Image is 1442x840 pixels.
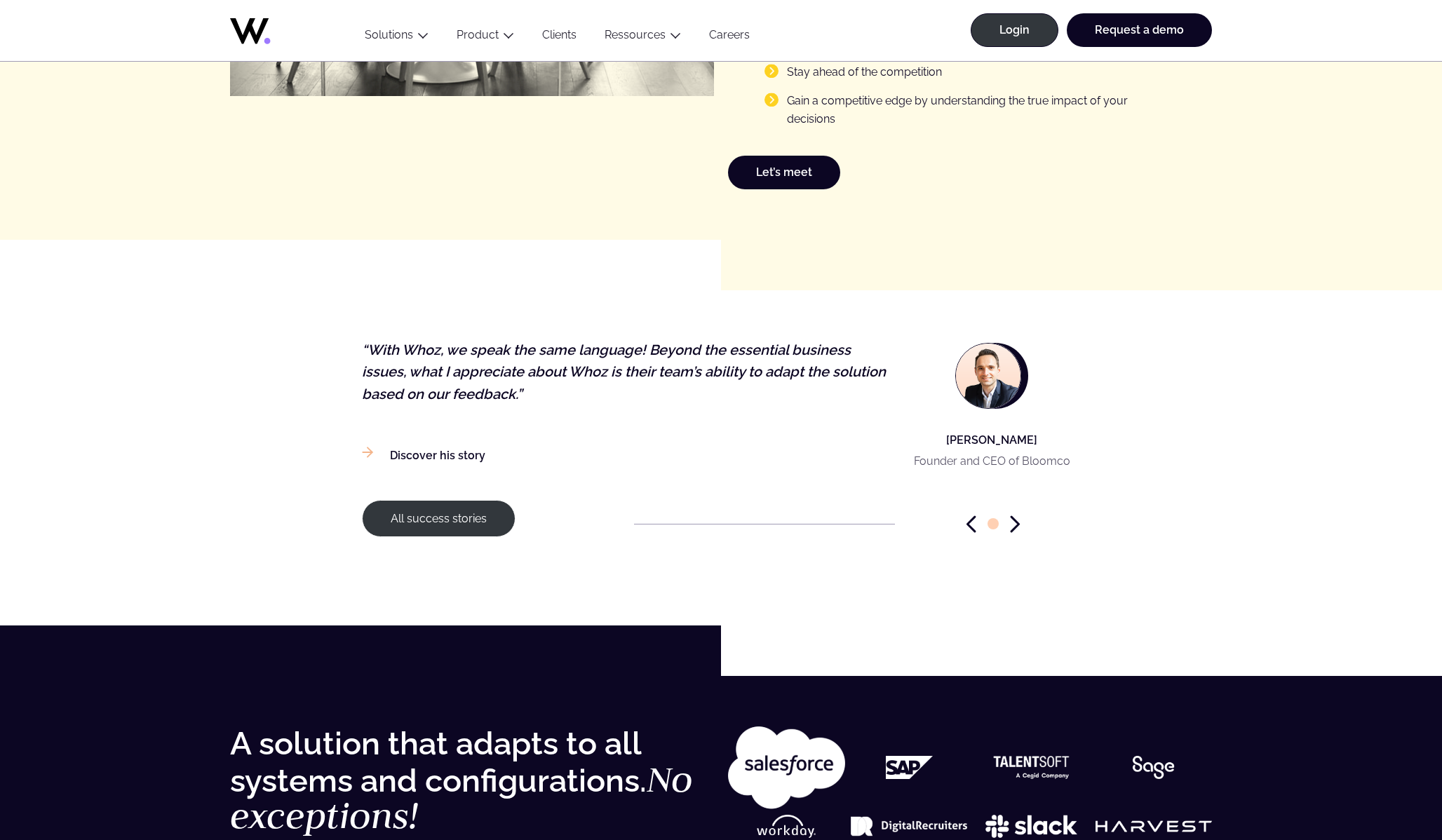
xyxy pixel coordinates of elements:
[457,28,499,41] a: Product
[764,63,1131,81] li: Stay ahead of the competition
[230,726,714,835] h2: A solution that adapts to all systems and configurations.
[956,344,1020,408] img: Pierre-Beranger-orange-carre.png
[362,447,485,464] a: Discover his story
[230,756,693,839] em: No exceptions!
[1010,515,1020,533] span: Next slide
[1349,747,1422,820] iframe: Chatbot
[728,156,840,189] a: Let’s meet
[988,518,999,529] span: Go to slide 1
[1067,13,1212,47] a: Request a demo
[971,13,1058,47] a: Login
[914,456,1070,467] p: Founder and CEO of Bloomco
[443,28,528,47] button: Product
[764,92,1131,128] li: Gain a competitive edge by understanding the true impact of your decisions
[591,28,695,47] button: Ressources
[605,28,666,41] a: Ressources
[362,317,1080,499] figure: 1 / 1
[966,515,976,533] span: Previous slide
[362,339,892,406] p: “With Whoz, we speak the same language! Beyond the essential business issues, what I appreciate a...
[351,28,443,47] button: Solutions
[528,28,591,47] a: Clients
[914,431,1070,449] p: [PERSON_NAME]
[695,28,764,47] a: Careers
[362,500,516,537] a: All success stories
